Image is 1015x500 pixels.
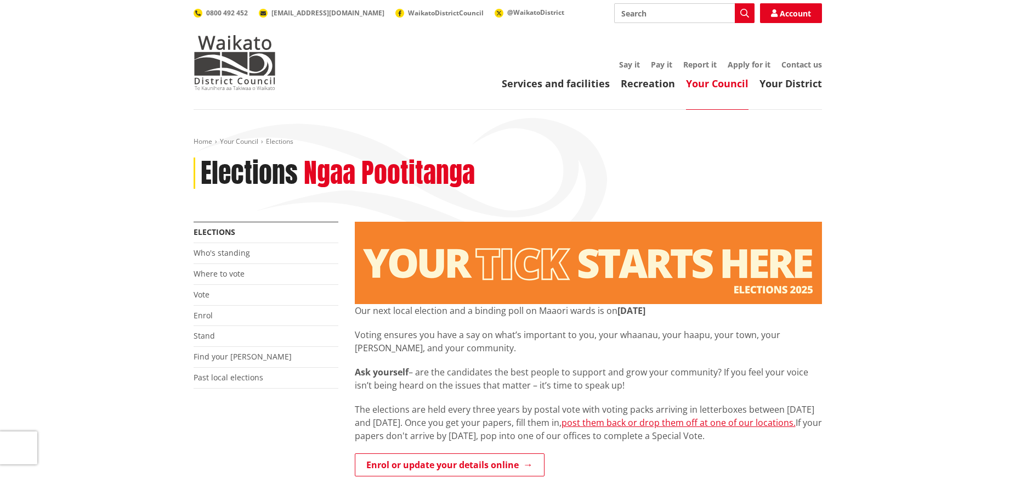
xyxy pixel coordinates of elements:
[194,137,822,147] nav: breadcrumb
[194,351,292,362] a: Find your [PERSON_NAME]
[194,372,263,383] a: Past local elections
[194,137,212,146] a: Home
[201,158,298,189] h1: Elections
[760,3,822,23] a: Account
[408,8,484,18] span: WaikatoDistrictCouncil
[194,330,215,341] a: Stand
[194,310,213,321] a: Enrol
[619,59,640,70] a: Say it
[355,453,545,476] a: Enrol or update your details online
[728,59,770,70] a: Apply for it
[355,328,822,355] p: Voting ensures you have a say on what’s important to you, your whaanau, your haapu, your town, yo...
[271,8,384,18] span: [EMAIL_ADDRESS][DOMAIN_NAME]
[355,366,409,378] strong: Ask yourself
[651,59,672,70] a: Pay it
[686,77,749,90] a: Your Council
[194,248,250,258] a: Who's standing
[507,8,564,17] span: @WaikatoDistrict
[194,268,245,279] a: Where to vote
[220,137,258,146] a: Your Council
[617,305,645,317] strong: [DATE]
[194,35,276,90] img: Waikato District Council - Te Kaunihera aa Takiwaa o Waikato
[194,8,248,18] a: 0800 492 452
[502,77,610,90] a: Services and facilities
[621,77,675,90] a: Recreation
[495,8,564,17] a: @WaikatoDistrict
[355,222,822,304] img: Elections - Website banner
[206,8,248,18] span: 0800 492 452
[259,8,384,18] a: [EMAIL_ADDRESS][DOMAIN_NAME]
[355,366,822,392] p: – are the candidates the best people to support and grow your community? If you feel your voice i...
[562,417,796,429] a: post them back or drop them off at one of our locations.
[266,137,293,146] span: Elections
[759,77,822,90] a: Your District
[355,304,822,317] p: Our next local election and a binding poll on Maaori wards is on
[355,403,822,442] p: The elections are held every three years by postal vote with voting packs arriving in letterboxes...
[304,158,475,189] h2: Ngaa Pootitanga
[614,3,755,23] input: Search input
[194,289,209,300] a: Vote
[194,227,235,237] a: Elections
[395,8,484,18] a: WaikatoDistrictCouncil
[781,59,822,70] a: Contact us
[683,59,717,70] a: Report it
